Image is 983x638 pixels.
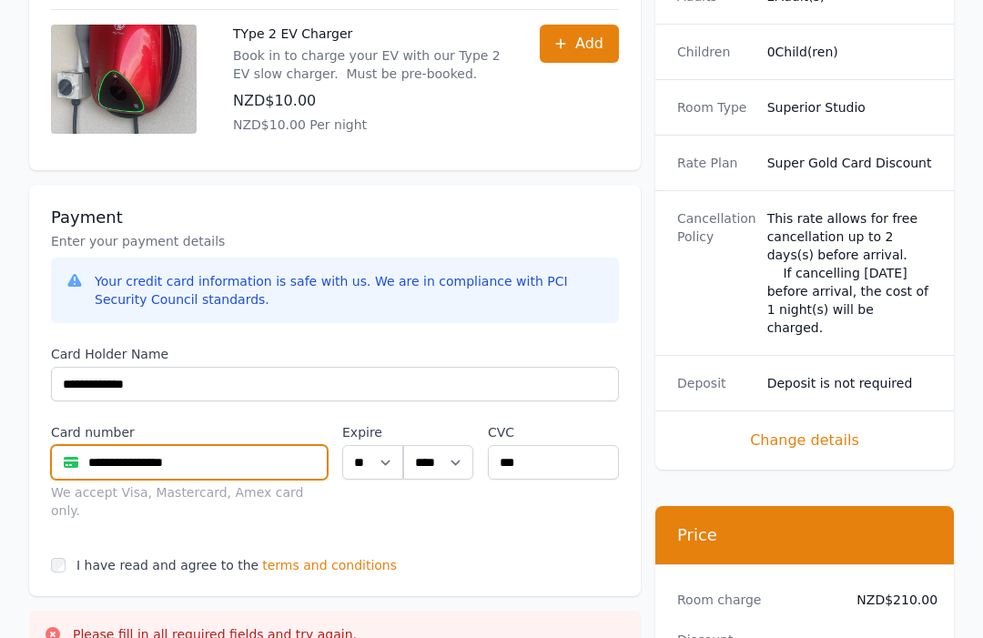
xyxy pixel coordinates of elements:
p: TYpe 2 EV Charger [233,25,503,43]
dd: Superior Studio [767,97,932,116]
dd: 0 Child(ren) [767,42,932,60]
span: Add [575,33,603,55]
p: Enter your payment details [51,232,619,250]
dt: Children [677,42,753,60]
dt: Rate Plan [677,153,753,171]
p: NZD$10.00 Per night [233,116,503,134]
dt: Room Type [677,97,753,116]
dt: Room charge [677,590,842,608]
label: Card Holder Name [51,345,619,363]
span: Change details [677,429,932,451]
h3: Price [677,523,932,545]
label: Card number [51,423,328,441]
div: This rate allows for free cancellation up to 2 days(s) before arrival. If cancelling [DATE] befor... [767,208,932,336]
dd: Deposit is not required [767,373,932,391]
img: TYpe 2 EV Charger [51,25,197,134]
label: Expire [342,423,403,441]
button: Add [540,25,619,63]
h3: Payment [51,207,619,228]
p: Book in to charge your EV with our Type 2 EV slow charger. Must be pre-booked. [233,46,503,83]
p: NZD$10.00 [233,90,503,112]
dt: Deposit [677,373,753,391]
div: We accept Visa, Mastercard, Amex card only. [51,483,328,520]
dt: Cancellation Policy [677,208,753,336]
label: I have read and agree to the [76,558,258,572]
span: terms and conditions [262,556,397,574]
label: . [403,423,474,441]
label: CVC [488,423,619,441]
div: Your credit card information is safe with us. We are in compliance with PCI Security Council stan... [95,272,604,309]
dd: NZD$210.00 [856,590,932,608]
dd: Super Gold Card Discount [767,153,932,171]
